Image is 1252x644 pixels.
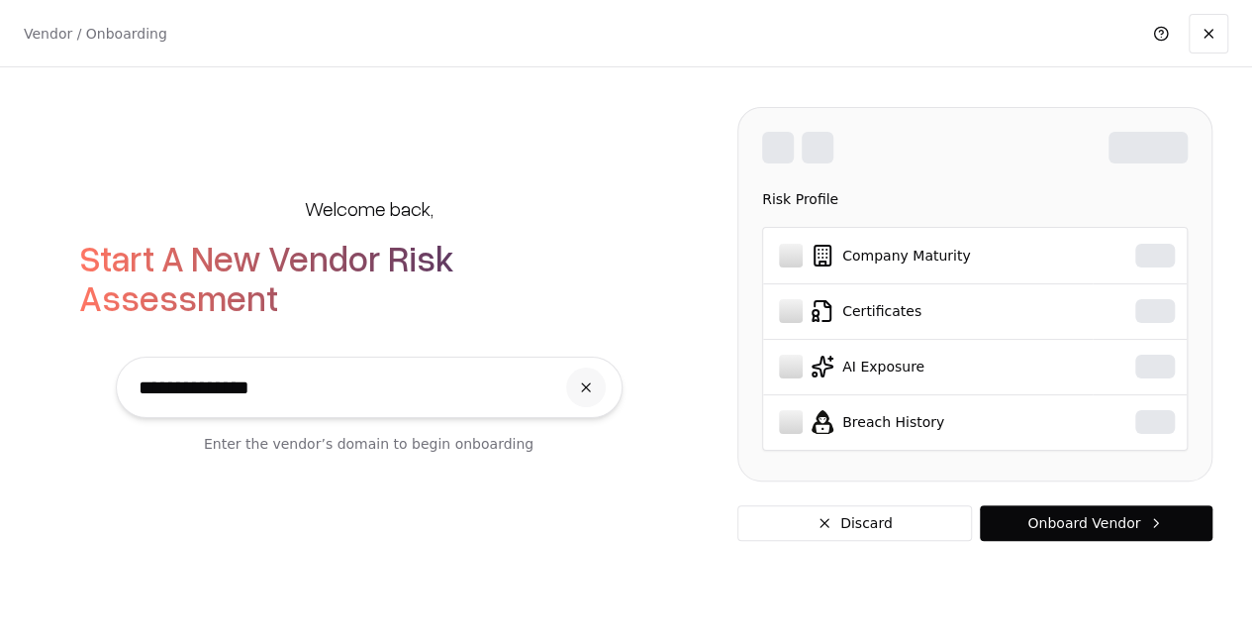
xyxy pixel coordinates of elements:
h5: Welcome back, [305,194,433,222]
p: Vendor / Onboarding [24,24,167,44]
button: Onboard Vendor [980,505,1212,541]
div: Breach History [779,410,1077,434]
button: Discard [737,505,972,541]
div: AI Exposure [779,355,1077,378]
div: Company Maturity [779,244,1077,268]
h2: Start A New Vendor Risk Assessment [79,238,658,317]
div: Risk Profile [762,187,1188,211]
div: Certificates [779,299,1077,323]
